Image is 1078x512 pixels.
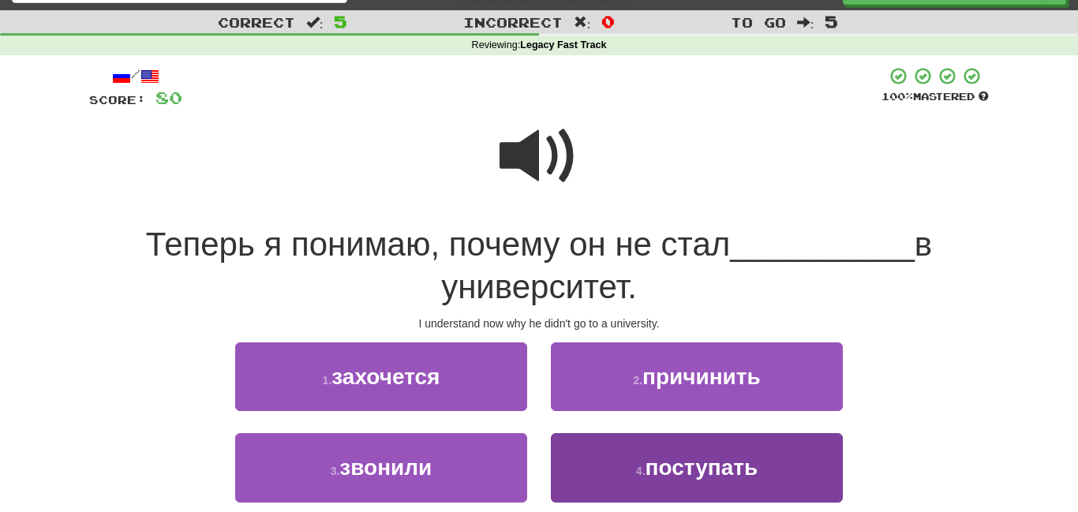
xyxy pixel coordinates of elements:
span: причинить [642,364,761,389]
strong: Legacy Fast Track [520,39,606,50]
span: 0 [601,12,615,31]
span: Correct [218,14,295,30]
button: 3.звонили [235,433,527,502]
small: 2 . [633,374,642,387]
span: Теперь я понимаю, почему он не стал [146,226,730,263]
span: Incorrect [463,14,563,30]
span: To go [731,14,786,30]
span: захочется [331,364,440,389]
small: 1 . [323,374,332,387]
button: 4.поступать [551,433,843,502]
button: 1.захочется [235,342,527,411]
span: звонили [339,455,432,480]
small: 3 . [331,465,340,477]
span: 5 [334,12,347,31]
span: поступать [646,455,758,480]
div: Mastered [881,90,989,104]
small: 4 . [636,465,646,477]
span: 80 [155,88,182,107]
span: 100 % [881,90,913,103]
span: 5 [825,12,838,31]
span: : [574,16,591,29]
div: / [89,66,182,86]
span: __________ [730,226,915,263]
span: : [306,16,324,29]
span: Score: [89,93,146,107]
div: I understand now why he didn't go to a university. [89,316,989,331]
button: 2.причинить [551,342,843,411]
span: : [797,16,814,29]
